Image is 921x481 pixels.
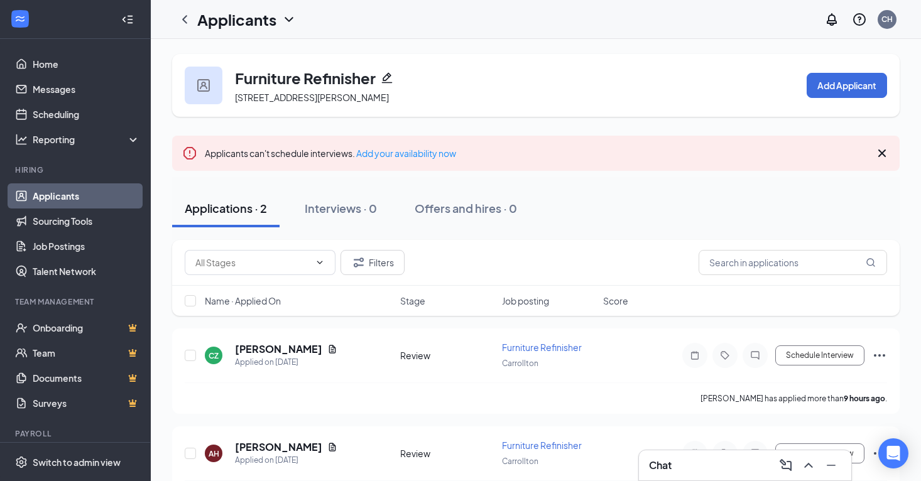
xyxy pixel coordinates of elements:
[235,356,337,369] div: Applied on [DATE]
[33,133,141,146] div: Reporting
[341,250,405,275] button: Filter Filters
[195,256,310,269] input: All Stages
[356,148,456,159] a: Add your availability now
[502,295,549,307] span: Job posting
[502,342,582,353] span: Furniture Refinisher
[801,458,816,473] svg: ChevronUp
[415,200,517,216] div: Offers and hires · 0
[844,394,885,403] b: 9 hours ago
[33,51,140,77] a: Home
[502,457,538,466] span: Carrollton
[305,200,377,216] div: Interviews · 0
[748,448,763,458] svg: ChatInactive
[33,456,121,468] div: Switch to admin view
[33,234,140,259] a: Job Postings
[182,146,197,161] svg: Error
[197,9,276,30] h1: Applicants
[177,12,192,27] svg: ChevronLeft
[778,458,793,473] svg: ComposeMessage
[14,13,26,25] svg: WorkstreamLogo
[775,345,864,365] button: Schedule Interview
[315,257,325,268] svg: ChevronDown
[33,259,140,284] a: Talent Network
[281,12,297,27] svg: ChevronDown
[235,67,376,89] h3: Furniture Refinisher
[15,428,138,439] div: Payroll
[381,72,393,84] svg: Pencil
[400,295,425,307] span: Stage
[807,73,887,98] button: Add Applicant
[235,342,322,356] h5: [PERSON_NAME]
[798,455,819,475] button: ChevronUp
[185,200,267,216] div: Applications · 2
[852,12,867,27] svg: QuestionInfo
[603,295,628,307] span: Score
[121,13,134,26] svg: Collapse
[776,455,796,475] button: ComposeMessage
[502,359,538,368] span: Carrollton
[717,350,733,360] svg: Tag
[824,458,839,473] svg: Minimize
[235,440,322,454] h5: [PERSON_NAME]
[33,391,140,416] a: SurveysCrown
[700,393,887,404] p: [PERSON_NAME] has applied more than .
[33,365,140,391] a: DocumentsCrown
[351,255,366,270] svg: Filter
[33,77,140,102] a: Messages
[872,446,887,461] svg: Ellipses
[649,458,672,472] h3: Chat
[15,296,138,307] div: Team Management
[15,165,138,175] div: Hiring
[748,350,763,360] svg: ChatInactive
[327,344,337,354] svg: Document
[699,250,887,275] input: Search in applications
[717,448,733,458] svg: Tag
[33,315,140,340] a: OnboardingCrown
[821,455,841,475] button: Minimize
[400,447,494,460] div: Review
[33,183,140,208] a: Applicants
[875,146,890,161] svg: Cross
[400,349,494,362] div: Review
[205,295,281,307] span: Name · Applied On
[235,454,337,467] div: Applied on [DATE]
[205,148,456,159] span: Applicants can't schedule interviews.
[235,92,389,103] span: [STREET_ADDRESS][PERSON_NAME]
[209,448,219,459] div: AH
[33,208,140,234] a: Sourcing Tools
[881,14,893,24] div: CH
[15,456,28,468] svg: Settings
[209,350,219,361] div: CZ
[775,443,864,463] button: Schedule Interview
[687,350,702,360] svg: Note
[866,257,876,268] svg: MagnifyingGlass
[502,440,582,451] span: Furniture Refinisher
[15,133,28,146] svg: Analysis
[824,12,839,27] svg: Notifications
[197,79,210,92] img: user icon
[327,442,337,452] svg: Document
[878,438,908,468] div: Open Intercom Messenger
[687,448,702,458] svg: Note
[33,340,140,365] a: TeamCrown
[33,102,140,127] a: Scheduling
[872,348,887,363] svg: Ellipses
